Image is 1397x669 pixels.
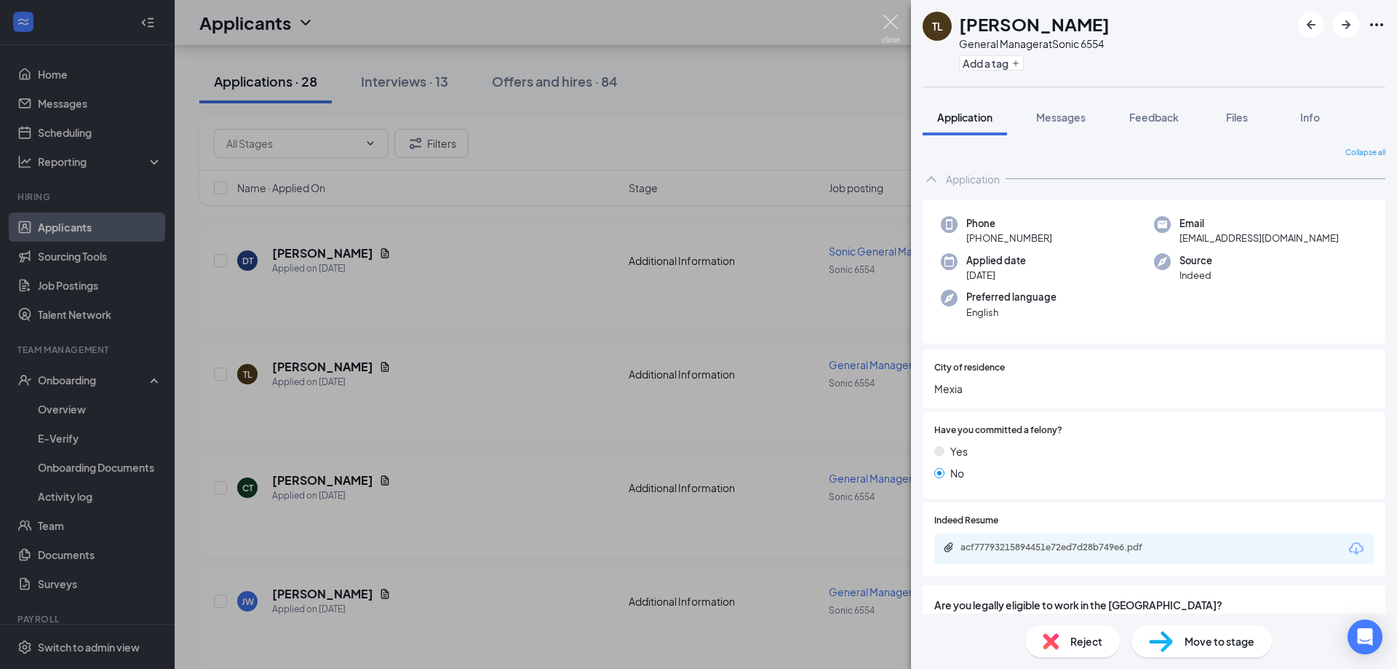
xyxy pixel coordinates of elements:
[1345,147,1385,159] span: Collapse all
[932,19,943,33] div: TL
[966,253,1026,268] span: Applied date
[966,216,1052,231] span: Phone
[950,465,964,481] span: No
[966,305,1056,320] span: English
[959,36,1110,51] div: General Manager at Sonic 6554
[1300,111,1320,124] span: Info
[934,514,998,528] span: Indeed Resume
[1011,59,1020,68] svg: Plus
[1348,540,1365,558] svg: Download
[1179,253,1212,268] span: Source
[966,290,1056,304] span: Preferred language
[946,172,1000,186] div: Application
[1302,16,1320,33] svg: ArrowLeftNew
[959,12,1110,36] h1: [PERSON_NAME]
[1337,16,1355,33] svg: ArrowRight
[966,268,1026,282] span: [DATE]
[950,443,968,459] span: Yes
[1036,111,1086,124] span: Messages
[966,231,1052,245] span: [PHONE_NUMBER]
[937,111,992,124] span: Application
[1179,268,1212,282] span: Indeed
[1179,216,1339,231] span: Email
[1333,12,1359,38] button: ArrowRight
[923,170,940,188] svg: ChevronUp
[1368,16,1385,33] svg: Ellipses
[1070,633,1102,649] span: Reject
[1298,12,1324,38] button: ArrowLeftNew
[1185,633,1254,649] span: Move to stage
[960,542,1164,553] div: acf77793215894451e72ed7d28b749e6.pdf
[934,381,1374,397] span: Mexia
[1179,231,1339,245] span: [EMAIL_ADDRESS][DOMAIN_NAME]
[934,424,1062,438] span: Have you committed a felony?
[934,361,1005,375] span: City of residence
[943,542,955,553] svg: Paperclip
[959,55,1024,71] button: PlusAdd a tag
[1226,111,1248,124] span: Files
[943,542,1179,555] a: Paperclipacf77793215894451e72ed7d28b749e6.pdf
[934,597,1374,613] span: Are you legally eligible to work in the [GEOGRAPHIC_DATA]?
[1129,111,1179,124] span: Feedback
[1348,619,1382,654] div: Open Intercom Messenger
